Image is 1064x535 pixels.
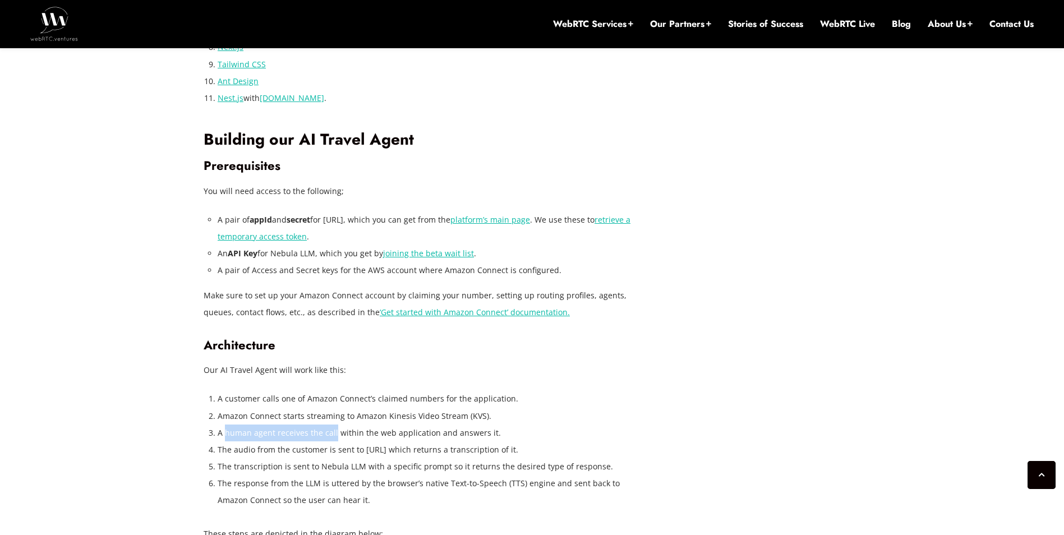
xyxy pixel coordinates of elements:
[204,158,635,173] h3: Prerequisites
[287,214,310,225] strong: secret
[218,475,635,509] li: The response from the LLM is uttered by the browser’s native Text-to-Speech (TTS) engine and sent...
[553,18,633,30] a: WebRTC Services
[383,248,474,259] a: joining the beta wait list
[650,18,711,30] a: Our Partners
[204,338,635,353] h3: Architecture
[218,90,635,107] li: with .
[218,59,266,70] a: Tailwind CSS
[218,76,259,86] a: Ant Design
[218,214,630,242] a: retrieve a temporary access token
[820,18,875,30] a: WebRTC Live
[728,18,803,30] a: Stories of Success
[218,262,635,279] li: A pair of Access and Secret keys for the AWS account where Amazon Connect is configured.
[218,425,635,441] li: A human agent receives the call within the web application and answers it.
[218,211,635,245] li: A pair of and for [URL], which you can get from the . We use these to .
[928,18,973,30] a: About Us
[204,183,635,200] p: You will need access to the following;
[204,287,635,321] p: Make sure to set up your Amazon Connect account by claiming your number, setting up routing profi...
[204,362,635,379] p: Our AI Travel Agent will work like this:
[218,245,635,262] li: An for Nebula LLM, which you get by .
[218,441,635,458] li: The audio from the customer is sent to [URL] which returns a transcription of it.
[218,458,635,475] li: The transcription is sent to Nebula LLM with a specific prompt so it returns the desired type of ...
[450,214,530,225] a: platform’s main page
[218,93,243,103] a: Nest.js
[260,93,324,103] a: [DOMAIN_NAME]
[218,390,635,407] li: A customer calls one of Amazon Connect’s claimed numbers for the application.
[218,408,635,425] li: Amazon Connect starts streaming to Amazon Kinesis Video Stream (KVS).
[989,18,1034,30] a: Contact Us
[250,214,272,225] strong: appId
[204,130,635,150] h2: Building our AI Travel Agent
[380,307,570,317] a: ‘Get started with Amazon Connect’ documentation.
[892,18,911,30] a: Blog
[30,7,78,40] img: WebRTC.ventures
[228,248,257,259] strong: API Key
